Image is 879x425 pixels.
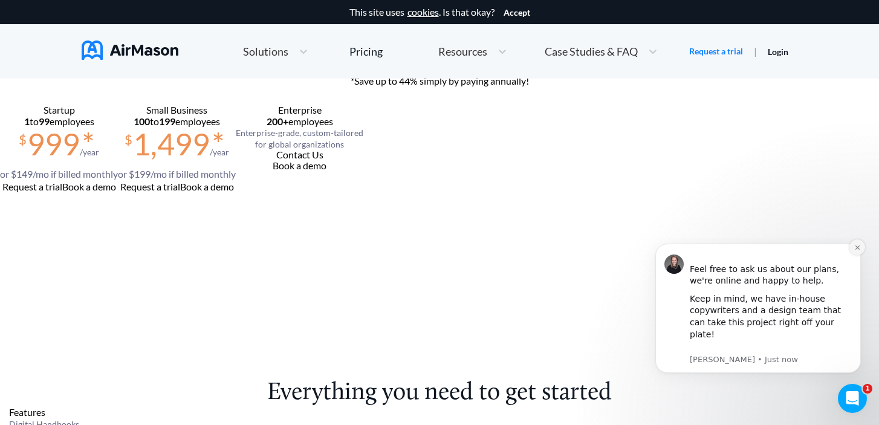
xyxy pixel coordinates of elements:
span: Enterprise-grade, custom-tailored for global organizations [236,128,363,149]
a: Login [768,47,788,57]
a: cookies [407,7,439,18]
section: employees [118,116,236,127]
p: Message from Holly, sent Just now [53,117,215,128]
span: Resources [438,46,487,57]
span: to [134,115,175,127]
div: Enterprise [236,105,363,115]
button: Book a demo [62,181,116,192]
div: Features [9,407,870,418]
b: 1 [24,115,30,127]
span: $ [19,127,27,147]
span: Save up to 44% simply by paying annually! [354,75,529,86]
h2: Everything you need to get started [9,379,870,407]
b: 200+ [267,115,288,127]
button: Book a demo [273,160,326,171]
b: 99 [39,115,50,127]
span: $ [125,127,132,147]
button: Request a trial [120,181,180,192]
button: Dismiss notification [212,2,228,18]
img: Profile image for Holly [27,17,47,36]
div: message notification from Holly, Just now. Feel free to ask us about our plans, we're online and ... [18,6,224,135]
div: Feel free to ask us about our plans, we're online and happy to help. [53,14,215,50]
img: AirMason Logo [82,41,178,60]
div: Keep in mind, we have in-house copywriters and a design team that can take this project right off... [53,56,215,115]
iframe: Intercom live chat [838,384,867,413]
button: Request a trial [2,181,62,192]
iframe: Intercom notifications message [637,238,879,392]
a: Request a trial [689,45,743,57]
a: Pricing [349,41,383,62]
span: Solutions [243,46,288,57]
button: Accept cookies [504,8,530,18]
span: or $ 199 /mo if billed monthly [118,168,236,180]
section: employees [236,116,363,127]
span: 1 [863,384,872,394]
button: Book a demo [180,181,234,192]
div: Message content [53,14,215,115]
span: 999 [27,126,80,162]
span: Case Studies & FAQ [545,46,638,57]
span: to [24,115,50,127]
div: Pricing [349,46,383,57]
span: | [754,45,757,57]
div: Small Business [118,105,236,115]
b: 199 [159,115,175,127]
span: 1,499 [133,126,210,162]
div: Contact Us [236,149,363,160]
b: 100 [134,115,150,127]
